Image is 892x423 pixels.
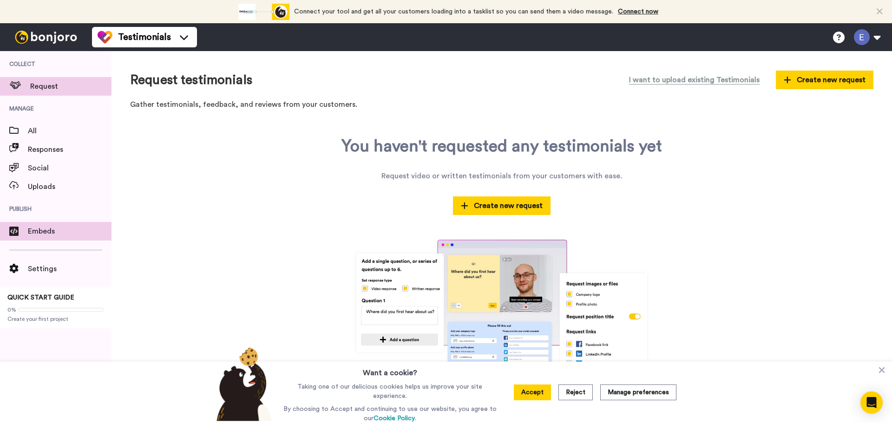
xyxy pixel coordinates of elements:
[860,391,883,414] div: Open Intercom Messenger
[629,74,760,85] span: I want to upload existing Testimonials
[28,144,111,155] span: Responses
[618,8,658,15] a: Connect now
[28,125,111,137] span: All
[28,226,111,237] span: Embeds
[294,8,613,15] span: Connect your tool and get all your customers loading into a tasklist so you can send them a video...
[238,4,289,20] div: animation
[28,263,111,274] span: Settings
[7,315,104,323] span: Create your first project
[352,237,652,387] img: tm-lp.jpg
[7,294,74,301] span: QUICK START GUIDE
[453,196,551,215] button: Create new request
[381,170,622,182] div: Request video or written testimonials from your customers with ease.
[784,74,866,85] span: Create new request
[374,415,415,422] a: Cookie Policy
[600,384,676,400] button: Manage preferences
[558,384,593,400] button: Reject
[281,404,499,423] p: By choosing to Accept and continuing to use our website, you agree to our .
[461,200,543,211] span: Create new request
[7,306,16,313] span: 0%
[28,163,111,174] span: Social
[118,31,171,44] span: Testimonials
[341,137,662,156] div: You haven't requested any testimonials yet
[11,31,81,44] img: bj-logo-header-white.svg
[30,81,111,92] span: Request
[28,181,111,192] span: Uploads
[208,347,277,421] img: bear-with-cookie.png
[98,30,112,45] img: tm-color.svg
[281,382,499,401] p: Taking one of our delicious cookies helps us improve your site experience.
[130,73,252,87] h1: Request testimonials
[776,71,873,89] button: Create new request
[130,99,873,110] p: Gather testimonials, feedback, and reviews from your customers.
[622,70,767,90] button: I want to upload existing Testimonials
[363,362,417,378] h3: Want a cookie?
[514,384,551,400] button: Accept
